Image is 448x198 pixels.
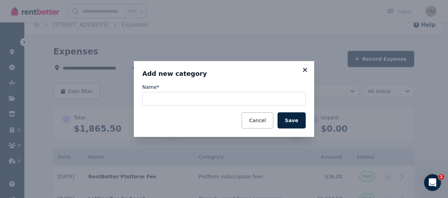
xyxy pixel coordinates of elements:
[142,84,159,91] label: Name*
[278,112,306,128] button: Save
[424,174,441,191] iframe: Intercom live chat
[242,112,273,128] button: Cancel
[438,174,444,180] span: 1
[142,70,306,78] h3: Add new category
